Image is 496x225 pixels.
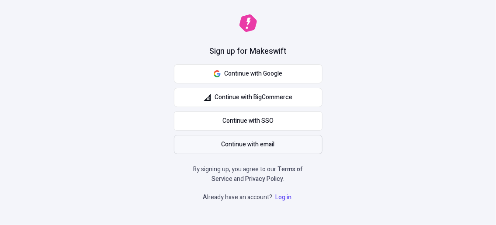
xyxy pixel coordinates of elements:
p: Already have an account? [203,193,293,202]
span: Continue with email [222,140,275,149]
span: Continue with Google [224,69,282,79]
span: Continue with BigCommerce [215,93,292,102]
p: By signing up, you agree to our and . [191,165,306,184]
a: Terms of Service [212,165,303,183]
a: Continue with SSO [174,111,323,131]
a: Log in [274,193,293,202]
a: Privacy Policy [245,174,283,183]
button: Continue with email [174,135,323,154]
button: Continue with BigCommerce [174,88,323,107]
h1: Sign up for Makeswift [210,46,287,57]
button: Continue with Google [174,64,323,83]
